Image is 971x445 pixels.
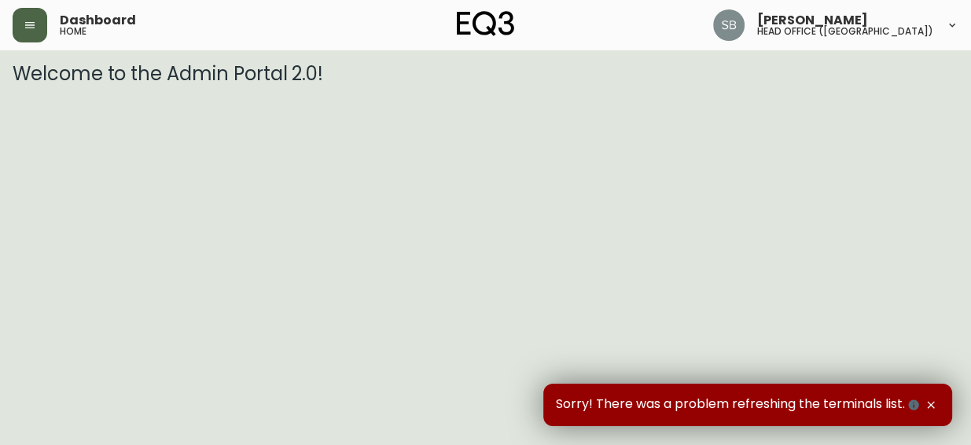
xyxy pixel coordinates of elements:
span: Sorry! There was a problem refreshing the terminals list. [556,396,922,414]
img: logo [457,11,515,36]
span: Dashboard [60,14,136,27]
span: [PERSON_NAME] [757,14,868,27]
h5: home [60,27,86,36]
h5: head office ([GEOGRAPHIC_DATA]) [757,27,933,36]
h3: Welcome to the Admin Portal 2.0! [13,63,958,85]
img: 85855414dd6b989d32b19e738a67d5b5 [713,9,745,41]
